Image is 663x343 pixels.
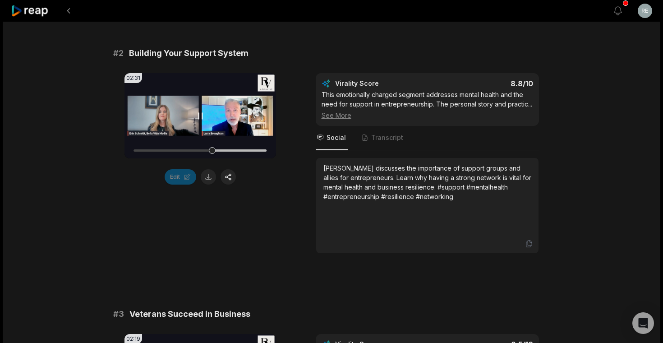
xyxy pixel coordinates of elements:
[124,73,276,158] video: Your browser does not support mp4 format.
[113,47,124,60] span: # 2
[371,133,403,142] span: Transcript
[316,126,539,150] nav: Tabs
[165,169,196,185] button: Edit
[632,312,654,334] div: Open Intercom Messenger
[436,79,533,88] div: 8.8 /10
[129,47,249,60] span: Building Your Support System
[327,133,346,142] span: Social
[335,79,432,88] div: Virality Score
[323,163,531,201] div: [PERSON_NAME] discusses the importance of support groups and allies for entrepreneurs. Learn why ...
[322,111,533,120] div: See More
[129,308,250,320] span: Veterans Succeed in Business
[322,90,533,120] div: This emotionally charged segment addresses mental health and the need for support in entrepreneur...
[113,308,124,320] span: # 3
